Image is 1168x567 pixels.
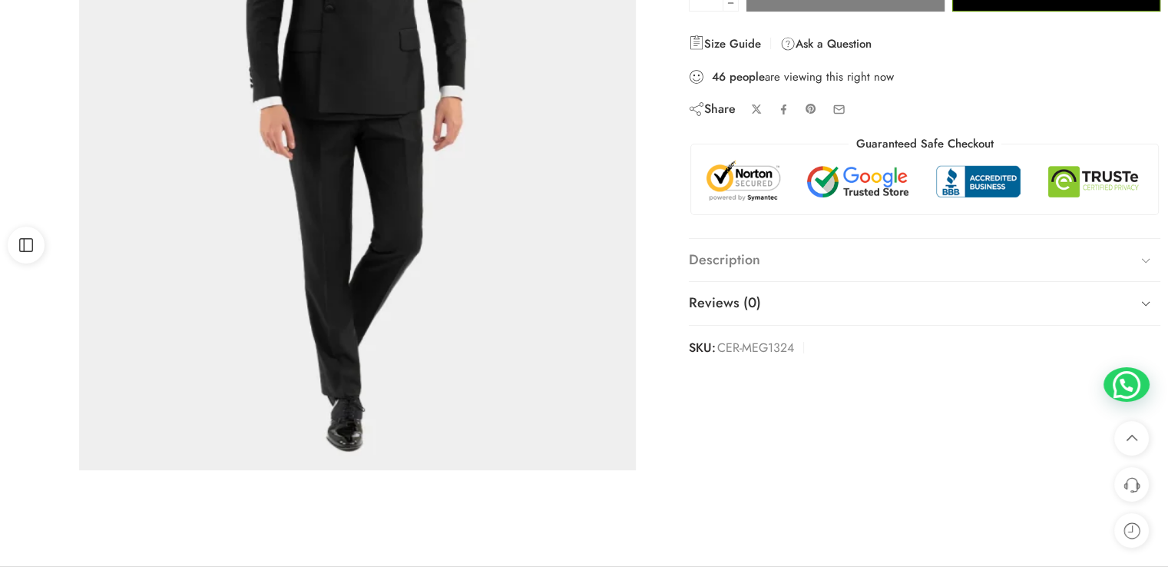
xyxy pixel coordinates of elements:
[717,337,794,360] span: CER-MEG1324
[780,35,872,53] a: Ask a Question
[357,98,358,99] div: Loading image
[712,69,726,85] strong: 46
[703,160,1146,203] img: Trust
[689,68,1160,85] div: are viewing this right now
[689,239,1160,282] a: Description
[778,104,789,115] a: Share on Facebook
[849,136,1001,152] legend: Guaranteed Safe Checkout
[730,69,765,85] strong: people
[689,337,716,360] strong: SKU:
[689,282,1160,325] a: Reviews (0)
[832,103,845,116] a: Email to your friends
[689,35,761,53] a: Size Guide
[689,101,736,118] div: Share
[751,104,763,115] a: Share on X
